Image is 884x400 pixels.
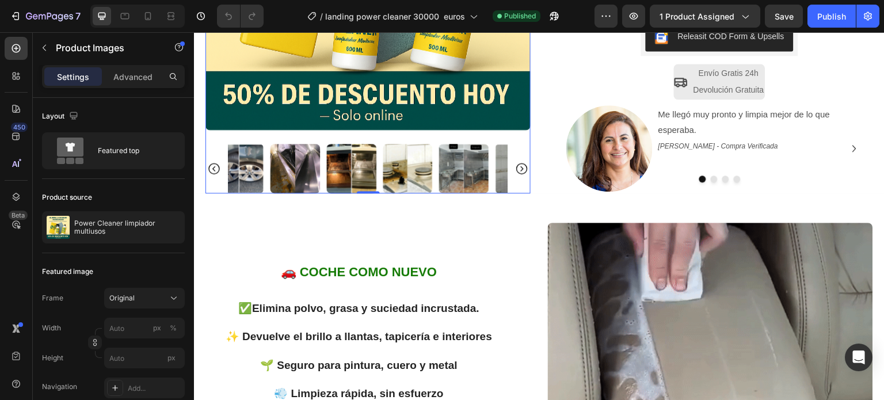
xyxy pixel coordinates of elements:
[104,318,185,338] input: px%
[80,355,249,367] strong: 💨 Limpieza rápida, sin esfuerzo
[128,383,182,394] div: Add...
[540,143,547,150] button: Dot
[660,10,734,22] span: 1 product assigned
[58,270,285,282] strong: Elimina polvo, grasa y suciedad incrustada.
[104,288,185,308] button: Original
[464,77,636,102] span: Me llegó muy pronto y limpia mejor de lo que esperaba.
[74,219,180,235] p: Power Cleaner limpiador multiusos
[98,138,168,164] div: Featured top
[87,233,243,247] strong: 🚗 COCHE COMO NUEVO
[153,323,161,333] div: px
[650,5,760,28] button: 1 product assigned
[109,293,135,303] span: Original
[845,344,872,371] div: Open Intercom Messenger
[217,5,264,28] div: Undo/Redo
[5,5,86,28] button: 7
[75,9,81,23] p: 7
[464,110,584,118] i: [PERSON_NAME] - Compra Verificada
[500,53,570,62] span: Devolución Gratuita
[11,123,28,132] div: 450
[113,71,153,83] p: Advanced
[505,36,565,45] span: Envío Gratis 24h
[194,32,884,400] iframe: Design area
[42,323,61,333] label: Width
[13,269,317,284] p: ✅
[325,10,465,22] span: landing power cleaner 30000 euros
[651,107,670,125] button: Carousel Next Arrow
[504,11,536,21] span: Published
[42,192,92,203] div: Product source
[505,143,512,150] button: Dot
[42,293,63,303] label: Frame
[765,5,803,28] button: Save
[42,382,77,392] div: Navigation
[42,266,93,277] div: Featured image
[775,12,794,21] span: Save
[807,5,856,28] button: Publish
[32,298,298,310] strong: ✨ Devuelve el brillo a llantas, tapicería e interiores
[517,143,524,150] button: Dot
[170,323,177,333] div: %
[9,211,28,220] div: Beta
[817,10,846,22] div: Publish
[321,130,335,144] button: Carousel Next Arrow
[42,109,81,124] div: Layout
[166,321,180,335] button: px
[528,143,535,150] button: Dot
[47,216,70,239] img: product feature img
[42,353,63,363] label: Height
[56,41,154,55] p: Product Images
[150,321,164,335] button: %
[57,71,89,83] p: Settings
[66,327,264,339] strong: 🌱 Seguro para pintura, cuero y metal
[104,348,185,368] input: px
[320,10,323,22] span: /
[167,353,176,362] span: px
[372,73,459,159] img: gempages_561766083317466148-b3a361b4-ebc7-4d13-bd27-b2387335c1aa.jpg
